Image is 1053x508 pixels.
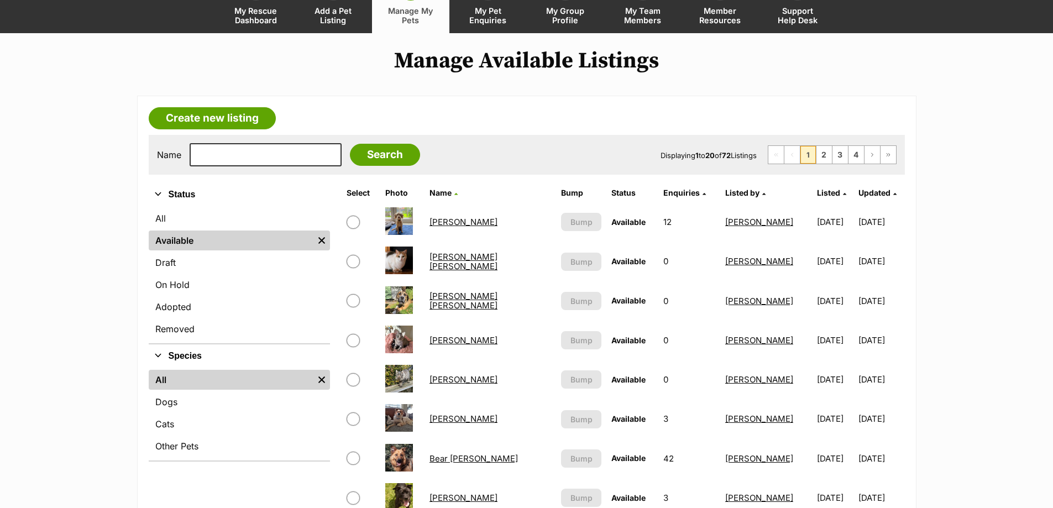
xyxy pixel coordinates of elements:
span: Member Resources [695,6,745,25]
span: My Group Profile [541,6,590,25]
a: On Hold [149,275,330,295]
a: Name [429,188,458,197]
td: 0 [659,321,720,359]
td: [DATE] [858,360,903,399]
span: Bump [570,413,593,425]
span: Available [611,375,646,384]
div: Species [149,368,330,460]
td: [DATE] [813,282,857,320]
td: [DATE] [813,400,857,438]
span: Bump [570,295,593,307]
span: Previous page [784,146,800,164]
a: Remove filter [313,231,330,250]
span: Name [429,188,452,197]
img: Bear Van Winkle [385,444,413,472]
a: [PERSON_NAME] [429,493,497,503]
td: 42 [659,439,720,478]
a: [PERSON_NAME] [PERSON_NAME] [429,291,497,311]
span: Bump [570,334,593,346]
a: Updated [858,188,897,197]
a: [PERSON_NAME] [725,217,793,227]
td: 0 [659,282,720,320]
span: Displaying to of Listings [661,151,757,160]
span: Available [611,453,646,463]
a: [PERSON_NAME] [725,413,793,424]
span: Manage My Pets [386,6,436,25]
a: [PERSON_NAME] [429,335,497,345]
span: Available [611,493,646,502]
a: Available [149,231,313,250]
span: Available [611,256,646,266]
button: Bump [561,292,602,310]
a: [PERSON_NAME] [725,493,793,503]
button: Bump [561,253,602,271]
td: [DATE] [813,321,857,359]
a: Bear [PERSON_NAME] [429,453,518,464]
span: Available [611,336,646,345]
span: Page 1 [800,146,816,164]
nav: Pagination [768,145,897,164]
a: [PERSON_NAME] [725,296,793,306]
span: Available [611,296,646,305]
a: Remove filter [313,370,330,390]
a: Draft [149,253,330,273]
span: Bump [570,492,593,504]
span: Available [611,217,646,227]
td: [DATE] [813,360,857,399]
span: My Rescue Dashboard [231,6,281,25]
a: [PERSON_NAME] [PERSON_NAME] [429,252,497,271]
td: 12 [659,203,720,241]
span: Bump [570,374,593,385]
div: Status [149,206,330,343]
button: Bump [561,331,602,349]
td: [DATE] [858,439,903,478]
a: [PERSON_NAME] [429,413,497,424]
span: Listed [817,188,840,197]
button: Bump [561,489,602,507]
strong: 20 [705,151,715,160]
span: translation missing: en.admin.listings.index.attributes.enquiries [663,188,700,197]
a: Listed by [725,188,766,197]
input: Search [350,144,420,166]
span: My Team Members [618,6,668,25]
a: [PERSON_NAME] [725,374,793,385]
td: 0 [659,360,720,399]
span: Available [611,414,646,423]
td: 0 [659,242,720,280]
a: Next page [865,146,880,164]
td: 3 [659,400,720,438]
span: Bump [570,216,593,228]
th: Photo [381,184,424,202]
button: Bump [561,213,602,231]
span: Listed by [725,188,759,197]
td: [DATE] [813,439,857,478]
td: [DATE] [858,321,903,359]
a: Cats [149,414,330,434]
span: Add a Pet Listing [308,6,358,25]
td: [DATE] [813,203,857,241]
a: Create new listing [149,107,276,129]
span: Support Help Desk [773,6,823,25]
td: [DATE] [858,242,903,280]
button: Bump [561,410,602,428]
span: Updated [858,188,890,197]
button: Bump [561,370,602,389]
td: [DATE] [858,400,903,438]
span: Bump [570,256,593,268]
a: [PERSON_NAME] [725,335,793,345]
a: All [149,208,330,228]
a: All [149,370,313,390]
th: Bump [557,184,606,202]
a: [PERSON_NAME] [429,217,497,227]
span: My Pet Enquiries [463,6,513,25]
td: [DATE] [813,242,857,280]
a: Dogs [149,392,330,412]
a: Enquiries [663,188,706,197]
a: Listed [817,188,846,197]
a: Last page [881,146,896,164]
img: Allington Jagger [385,247,413,274]
strong: 72 [722,151,731,160]
a: Adopted [149,297,330,317]
span: Bump [570,453,593,464]
button: Species [149,349,330,363]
